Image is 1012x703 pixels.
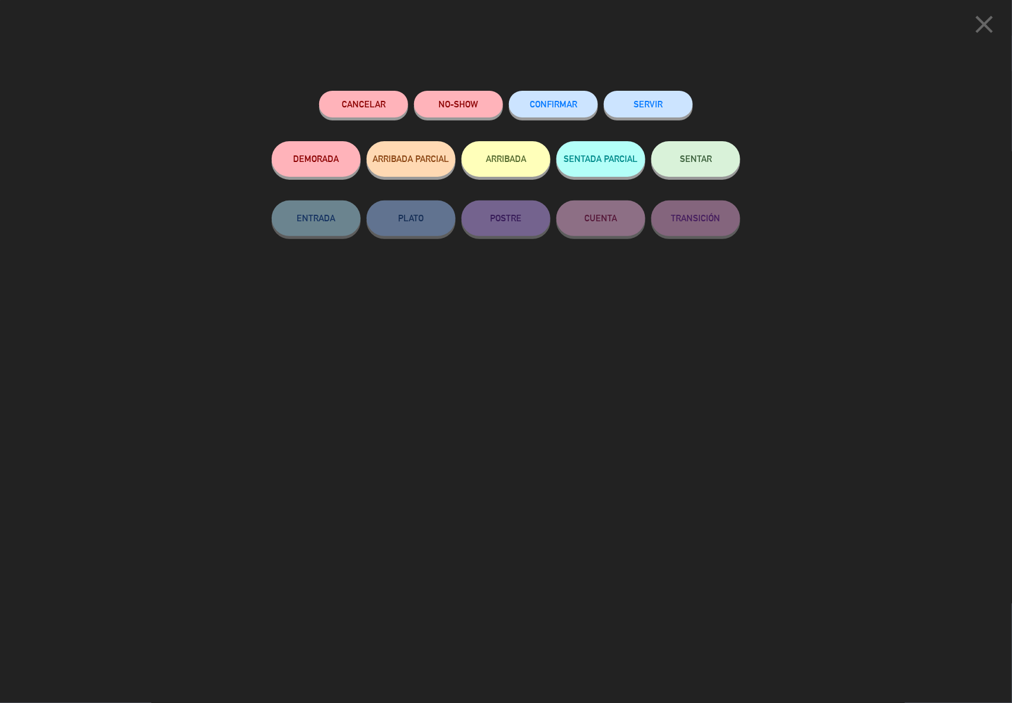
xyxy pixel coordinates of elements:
[414,91,503,117] button: NO-SHOW
[319,91,408,117] button: Cancelar
[462,201,550,236] button: POSTRE
[556,201,645,236] button: CUENTA
[530,99,577,109] span: CONFIRMAR
[509,91,598,117] button: CONFIRMAR
[966,9,1003,44] button: close
[604,91,693,117] button: SERVIR
[272,141,361,177] button: DEMORADA
[651,141,740,177] button: SENTAR
[462,141,550,177] button: ARRIBADA
[970,9,1000,39] i: close
[272,201,361,236] button: ENTRADA
[651,201,740,236] button: TRANSICIÓN
[367,141,456,177] button: ARRIBADA PARCIAL
[680,154,712,164] span: SENTAR
[367,201,456,236] button: PLATO
[373,154,450,164] span: ARRIBADA PARCIAL
[556,141,645,177] button: SENTADA PARCIAL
